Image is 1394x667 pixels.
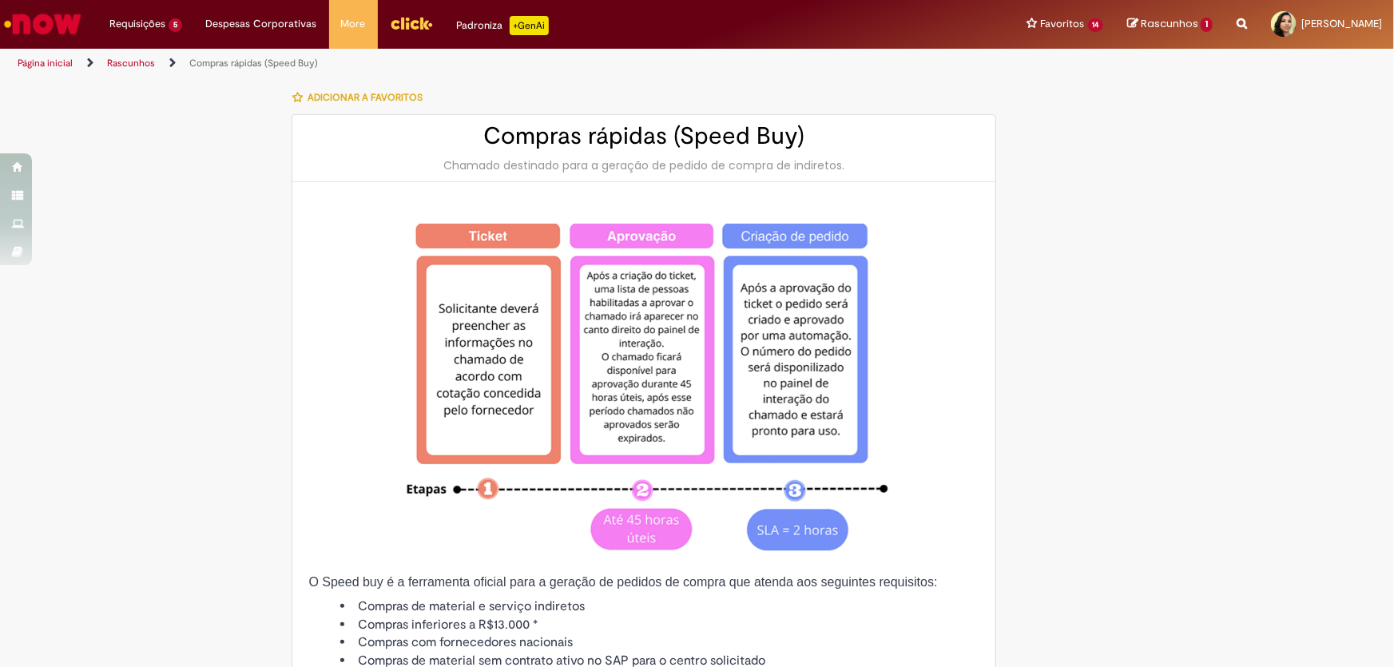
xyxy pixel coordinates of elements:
[1041,16,1085,32] span: Favoritos
[1201,18,1213,32] span: 1
[109,16,165,32] span: Requisições
[12,49,917,78] ul: Trilhas de página
[169,18,182,32] span: 5
[189,57,318,69] a: Compras rápidas (Speed Buy)
[457,16,549,35] div: Padroniza
[18,57,73,69] a: Página inicial
[1141,16,1198,31] span: Rascunhos
[206,16,317,32] span: Despesas Corporativas
[308,123,979,149] h2: Compras rápidas (Speed Buy)
[340,616,979,634] li: Compras inferiores a R$13.000 *
[308,575,937,589] span: O Speed buy é a ferramenta oficial para a geração de pedidos de compra que atenda aos seguintes r...
[1127,17,1213,32] a: Rascunhos
[308,91,423,104] span: Adicionar a Favoritos
[390,11,433,35] img: click_logo_yellow_360x200.png
[1301,17,1382,30] span: [PERSON_NAME]
[340,598,979,616] li: Compras de material e serviço indiretos
[107,57,155,69] a: Rascunhos
[1088,18,1104,32] span: 14
[510,16,549,35] p: +GenAi
[341,16,366,32] span: More
[340,633,979,652] li: Compras com fornecedores nacionais
[292,81,431,114] button: Adicionar a Favoritos
[308,157,979,173] div: Chamado destinado para a geração de pedido de compra de indiretos.
[2,8,84,40] img: ServiceNow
